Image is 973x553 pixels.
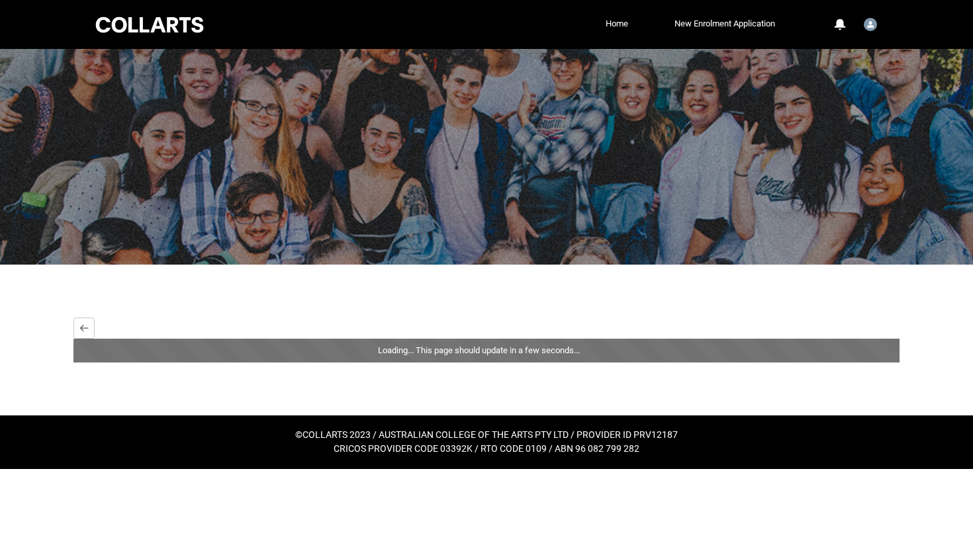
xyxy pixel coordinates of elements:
div: Loading... This page should update in a few seconds... [73,339,900,362]
button: Back [73,318,95,339]
button: User Profile Student.acampbe.20241141 [860,13,880,34]
img: Student.acampbe.20241141 [864,18,877,31]
a: New Enrolment Application [671,14,778,34]
a: Home [602,14,631,34]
